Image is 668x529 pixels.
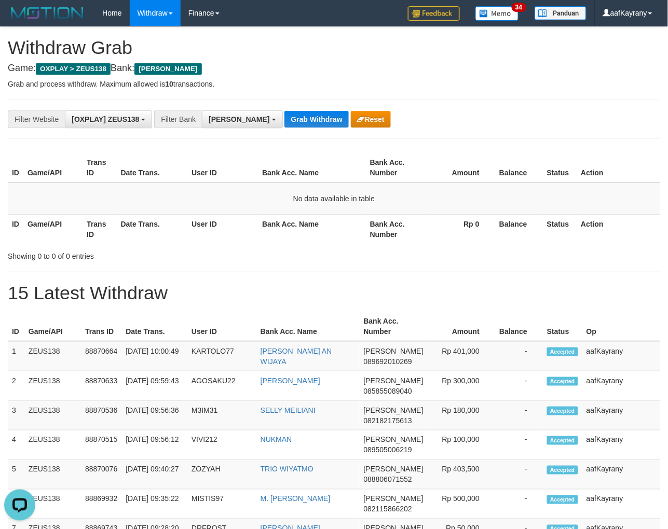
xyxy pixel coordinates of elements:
td: ZEUS138 [24,460,81,490]
th: Status [543,214,577,244]
button: [PERSON_NAME] [202,110,282,128]
th: Game/API [23,153,83,183]
td: aafKayrany [582,460,660,490]
td: 3 [8,401,24,430]
img: MOTION_logo.png [8,5,87,21]
td: [DATE] 09:40:27 [121,460,187,490]
td: - [495,490,543,519]
td: VIVI212 [187,430,256,460]
a: SELLY MEILIANI [261,406,316,414]
td: Rp 100,000 [428,430,495,460]
td: 2 [8,371,24,401]
td: 88870076 [81,460,121,490]
td: ZEUS138 [24,341,81,371]
th: Balance [495,214,543,244]
span: [PERSON_NAME] [364,377,424,385]
th: User ID [187,214,258,244]
th: Date Trans. [117,153,188,183]
th: Game/API [23,214,83,244]
td: [DATE] 09:56:36 [121,401,187,430]
th: Trans ID [83,214,116,244]
a: [PERSON_NAME] AN WIJAYA [261,347,332,366]
td: M3IM31 [187,401,256,430]
img: panduan.png [535,6,587,20]
td: Rp 300,000 [428,371,495,401]
button: Reset [351,111,391,128]
td: ZOZYAH [187,460,256,490]
th: Amount [425,153,495,183]
td: Rp 403,500 [428,460,495,490]
th: Amount [428,312,495,341]
td: ZEUS138 [24,401,81,430]
th: Trans ID [81,312,121,341]
th: Date Trans. [121,312,187,341]
th: Bank Acc. Name [258,214,366,244]
td: 88870536 [81,401,121,430]
span: Copy 089692010269 to clipboard [364,357,412,366]
a: TRIO WIYATMO [261,465,313,474]
td: No data available in table [8,183,660,215]
span: Accepted [547,407,578,415]
span: [PERSON_NAME] [364,436,424,444]
td: [DATE] 09:59:43 [121,371,187,401]
img: Feedback.jpg [408,6,460,21]
th: Status [543,153,577,183]
td: ZEUS138 [24,490,81,519]
td: 5 [8,460,24,490]
td: ZEUS138 [24,430,81,460]
td: 88870664 [81,341,121,371]
td: ZEUS138 [24,371,81,401]
td: - [495,371,543,401]
span: Copy 082182175613 to clipboard [364,416,412,425]
div: Showing 0 to 0 of 0 entries [8,247,270,261]
th: Status [543,312,582,341]
strong: 10 [165,80,173,88]
button: [OXPLAY] ZEUS138 [65,110,152,128]
th: ID [8,214,23,244]
td: - [495,401,543,430]
span: Accepted [547,495,578,504]
a: M. [PERSON_NAME] [261,495,331,503]
div: Filter Website [8,110,65,128]
div: Filter Bank [154,110,202,128]
th: ID [8,312,24,341]
td: Rp 500,000 [428,490,495,519]
h1: 15 Latest Withdraw [8,283,660,303]
th: Action [577,153,660,183]
th: User ID [187,153,258,183]
span: Accepted [547,436,578,445]
td: [DATE] 10:00:49 [121,341,187,371]
td: [DATE] 09:56:12 [121,430,187,460]
td: - [495,460,543,490]
span: Copy 088806071552 to clipboard [364,476,412,484]
th: User ID [187,312,256,341]
td: aafKayrany [582,401,660,430]
a: NUKMAN [261,436,292,444]
span: [PERSON_NAME] [364,495,424,503]
td: 88869932 [81,490,121,519]
td: 4 [8,430,24,460]
span: [PERSON_NAME] [364,465,424,474]
td: - [495,430,543,460]
td: - [495,341,543,371]
span: Copy 085855089040 to clipboard [364,387,412,395]
span: Accepted [547,377,578,386]
span: Accepted [547,347,578,356]
td: aafKayrany [582,341,660,371]
span: 34 [512,3,526,12]
th: Trans ID [83,153,116,183]
p: Grab and process withdraw. Maximum allowed is transactions. [8,79,660,89]
span: OXPLAY > ZEUS138 [36,63,111,75]
h4: Game: Bank: [8,63,660,74]
span: Accepted [547,466,578,475]
img: Button%20Memo.svg [475,6,519,21]
th: Rp 0 [425,214,495,244]
span: [PERSON_NAME] [364,347,424,355]
th: Date Trans. [117,214,188,244]
td: KARTOLO77 [187,341,256,371]
td: MISTIS97 [187,490,256,519]
td: 1 [8,341,24,371]
span: [PERSON_NAME] [364,406,424,414]
th: Bank Acc. Number [366,153,425,183]
td: 88870633 [81,371,121,401]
